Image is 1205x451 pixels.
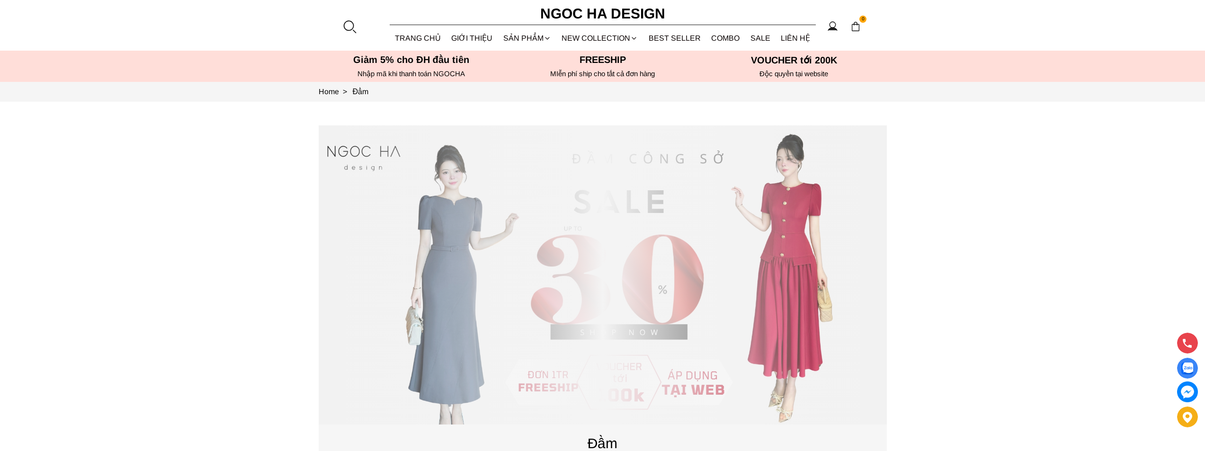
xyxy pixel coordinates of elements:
h6: Độc quyền tại website [701,70,887,78]
a: Combo [706,26,745,51]
a: NEW COLLECTION [556,26,643,51]
a: Link to Đầm [353,88,369,96]
img: Display image [1181,363,1193,374]
a: LIÊN HỆ [776,26,816,51]
h5: VOUCHER tới 200K [701,54,887,66]
a: messenger [1177,381,1198,402]
span: > [339,88,351,96]
a: Ngoc Ha Design [532,2,674,25]
a: Link to Home [319,88,353,96]
font: Freeship [580,54,626,65]
span: 0 [859,16,867,23]
div: SẢN PHẨM [498,26,557,51]
a: TRANG CHỦ [390,26,446,51]
a: Display image [1177,358,1198,379]
a: GIỚI THIỆU [446,26,498,51]
font: Nhập mã khi thanh toán NGOCHA [357,70,465,78]
img: img-CART-ICON-ksit0nf1 [850,21,861,32]
a: BEST SELLER [643,26,706,51]
font: Giảm 5% cho ĐH đầu tiên [353,54,469,65]
h6: MIễn phí ship cho tất cả đơn hàng [510,70,696,78]
a: SALE [745,26,776,51]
